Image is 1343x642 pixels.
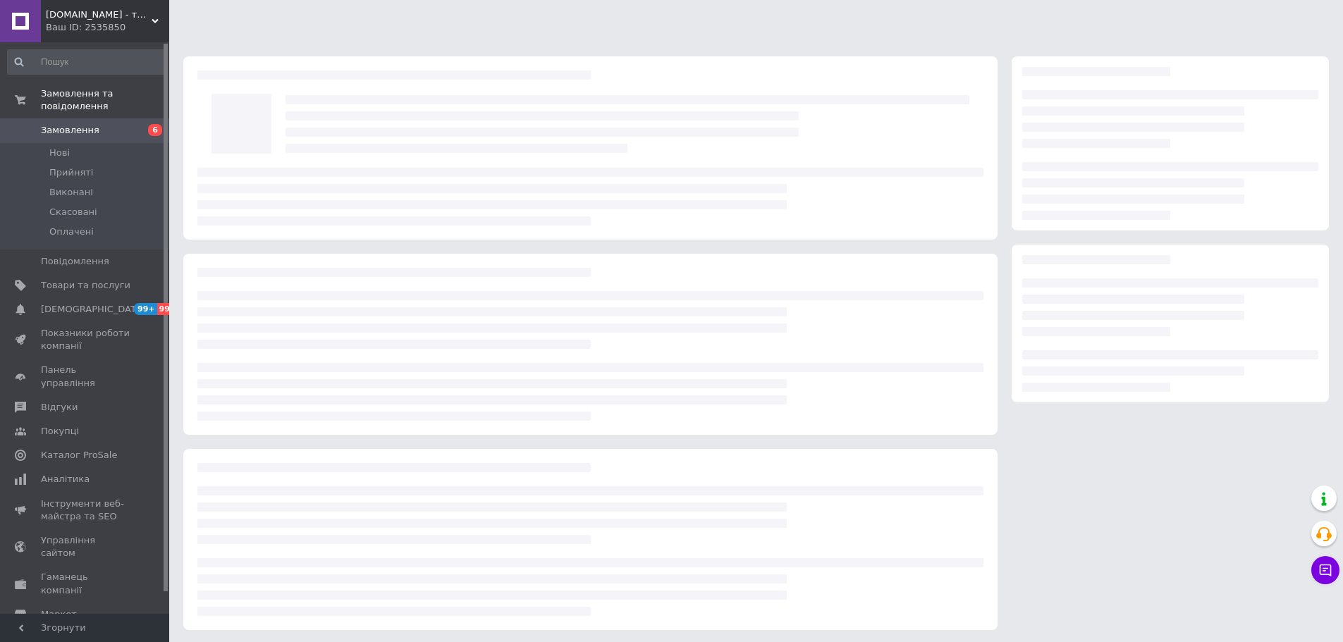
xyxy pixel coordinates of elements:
span: Каталог ProSale [41,449,117,462]
span: Товари та послуги [41,279,130,292]
span: Замовлення [41,124,99,137]
span: Відгуки [41,401,78,414]
span: Інструменти веб-майстра та SEO [41,498,130,523]
span: Показники роботи компанії [41,327,130,352]
span: Покупці [41,425,79,438]
span: Прийняті [49,166,93,179]
span: 99+ [157,303,180,315]
span: Swimming.rest - товари для дітей та дорослих [46,8,152,21]
span: 99+ [134,303,157,315]
span: Повідомлення [41,255,109,268]
span: Нові [49,147,70,159]
span: Панель управління [41,364,130,389]
div: Ваш ID: 2535850 [46,21,169,34]
span: Оплачені [49,226,94,238]
span: Скасовані [49,206,97,218]
span: Управління сайтом [41,534,130,560]
span: Маркет [41,608,77,621]
span: Замовлення та повідомлення [41,87,169,113]
span: [DEMOGRAPHIC_DATA] [41,303,145,316]
span: Виконані [49,186,93,199]
span: Гаманець компанії [41,571,130,596]
span: Аналітика [41,473,90,486]
span: 6 [148,124,162,136]
input: Пошук [7,49,166,75]
button: Чат з покупцем [1311,556,1339,584]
